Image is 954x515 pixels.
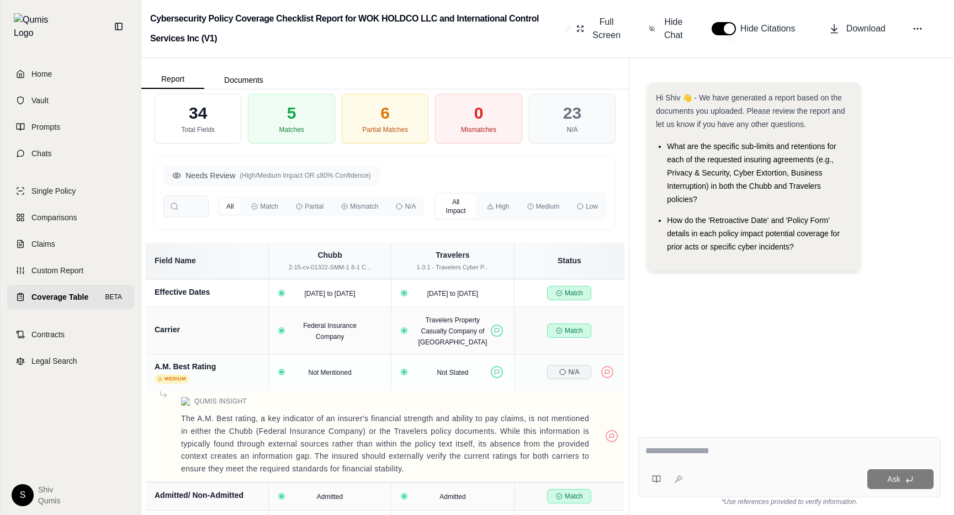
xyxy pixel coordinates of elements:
button: Negative feedback provided [606,430,618,442]
span: (High/Medium Impact OR ≤80% Confidence) [240,171,370,180]
span: Contracts [31,329,65,340]
button: Full Screen [572,11,627,46]
span: Federal Insurance Company [303,322,357,341]
div: N/A [566,125,577,134]
span: Hi Shiv 👋 - We have generated a report based on the documents you uploaded. Please review the rep... [656,93,845,129]
span: Match [547,286,591,300]
span: Admitted [439,493,465,501]
button: Partial [289,199,330,214]
div: Mismatches [461,125,496,134]
span: Qumis Insight [194,397,247,406]
span: Hide Chat [662,15,685,42]
a: Chats [7,141,134,166]
button: Medium [521,199,566,214]
span: BETA [102,291,125,302]
button: All Impact [436,194,475,219]
span: Chats [31,148,52,159]
span: Comparisons [31,212,77,223]
button: Report [141,70,204,89]
a: Home [7,62,134,86]
div: S [12,484,34,506]
p: The A.M. Best rating, a key indicator of an insurer's financial strength and ability to pay claim... [181,412,589,475]
button: Download [824,18,890,40]
div: Admitted/ Non-Admitted [155,490,259,501]
span: Medium [155,374,189,384]
div: A.M. Best Rating [155,361,259,372]
a: Claims [7,232,134,256]
span: Prompts [31,121,60,132]
span: Match [547,323,591,338]
div: 2-15-cv-01322-SMM-1 8-1 C... [275,263,384,272]
div: Partial Matches [362,125,408,134]
button: Positive feedback provided [491,325,503,337]
button: Collapse sidebar [110,18,128,35]
div: Total Fields [181,125,215,134]
span: Vault [31,95,49,106]
span: Download [846,22,886,35]
span: Full Screen [591,15,622,42]
a: Coverage TableBETA [7,285,134,309]
div: Carrier [155,324,259,335]
div: *Use references provided to verify information. [638,497,941,506]
button: Negative feedback provided [601,366,613,378]
h2: Cybersecurity Policy Coverage Checklist Report for WOK HOLDCO LLC and International Control Servi... [150,9,560,49]
span: N/A [547,365,591,379]
div: Matches [279,125,304,134]
span: Ask [887,475,900,484]
a: Comparisons [7,205,134,230]
a: Single Policy [7,179,134,203]
img: Qumis Logo [181,397,190,406]
span: Single Policy [31,185,76,197]
div: 5 [287,103,296,123]
div: 1-3.1 - Travelers Cyber P... [398,263,507,272]
span: Qumis [38,495,60,506]
div: Effective Dates [155,286,259,298]
span: [DATE] to [DATE] [304,290,355,298]
a: Vault [7,88,134,113]
div: 0 [474,103,484,123]
span: Travelers Property Casualty Company of [GEOGRAPHIC_DATA] [418,316,487,346]
span: What are the specific sub-limits and retentions for each of the requested insuring agreements (e.... [667,142,836,204]
span: Admitted [317,493,343,501]
span: Not Mentioned [309,369,352,376]
span: Shiv [38,484,60,495]
button: N/A [389,199,422,214]
div: 23 [563,103,581,123]
span: Match [547,489,591,503]
span: [DATE] to [DATE] [427,290,478,298]
button: High [480,199,516,214]
a: Custom Report [7,258,134,283]
div: Travelers [398,249,507,261]
button: Needs Review(High/Medium Impact OR ≤80% Confidence) [163,166,380,185]
span: How do the 'Retroactive Date' and 'Policy Form' details in each policy impact potential coverage ... [667,216,840,251]
span: Legal Search [31,355,77,367]
th: Field Name [146,243,268,279]
span: Hide Citations [740,22,802,35]
button: Ask [867,469,934,489]
button: Match [245,199,285,214]
th: Status [514,243,624,279]
div: 34 [189,103,207,123]
a: Contracts [7,322,134,347]
a: Prompts [7,115,134,139]
button: All [220,199,240,214]
button: Hide Chat [644,11,690,46]
a: Legal Search [7,349,134,373]
button: Documents [204,71,283,89]
button: Positive feedback provided [491,366,503,378]
span: Claims [31,238,55,249]
img: Qumis Logo [14,13,55,40]
div: Chubb [275,249,384,261]
span: Home [31,68,52,79]
span: Not Stated [437,369,469,376]
span: Coverage Table [31,291,88,302]
button: Mismatch [335,199,385,214]
button: Low [570,199,605,214]
div: 6 [380,103,390,123]
span: Custom Report [31,265,83,276]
